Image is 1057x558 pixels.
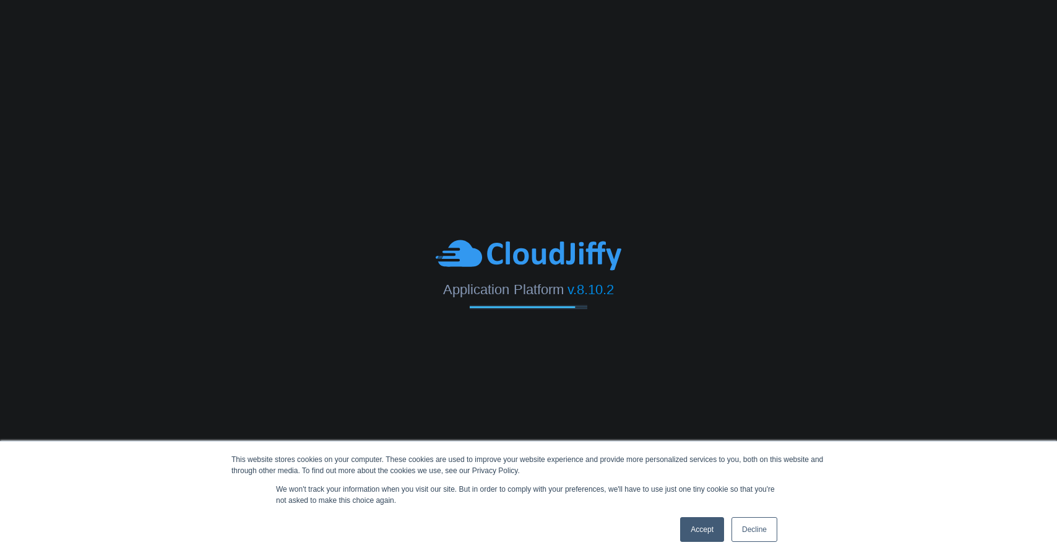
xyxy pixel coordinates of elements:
div: This website stores cookies on your computer. These cookies are used to improve your website expe... [231,454,826,476]
a: Decline [731,517,777,542]
span: Application Platform [443,281,563,297]
p: We won't track your information when you visit our site. But in order to comply with your prefere... [276,484,781,506]
span: v.8.10.2 [567,281,614,297]
img: CloudJiffy-Blue.svg [436,238,621,272]
a: Accept [680,517,724,542]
